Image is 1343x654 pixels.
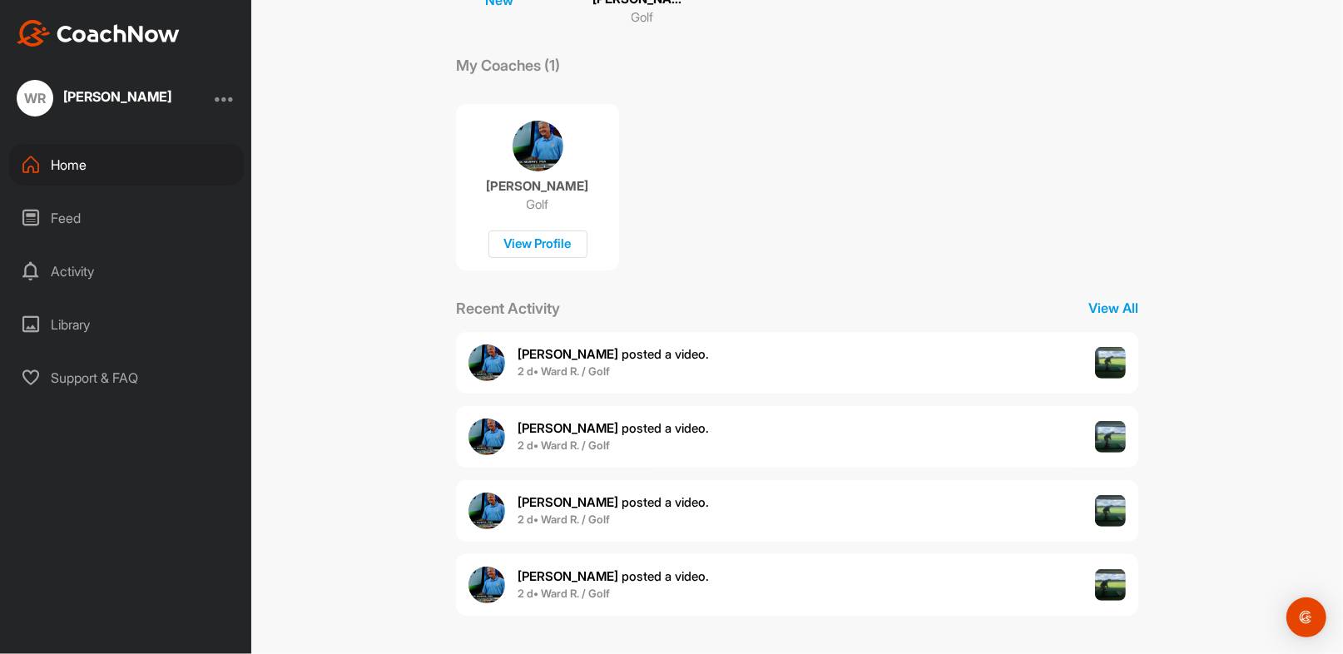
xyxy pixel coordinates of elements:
[513,121,563,171] img: coach avatar
[518,420,709,436] span: posted a video .
[9,197,244,239] div: Feed
[1286,597,1326,637] div: Open Intercom Messenger
[518,587,610,600] b: 2 d • Ward R. / Golf
[468,419,505,455] img: user avatar
[9,250,244,292] div: Activity
[9,357,244,399] div: Support & FAQ
[17,20,180,47] img: CoachNow
[456,297,560,320] p: Recent Activity
[518,364,610,378] b: 2 d • Ward R. / Golf
[488,230,587,258] div: View Profile
[468,567,505,603] img: user avatar
[518,568,709,584] span: posted a video .
[9,144,244,186] div: Home
[527,196,549,213] p: Golf
[518,494,709,510] span: posted a video .
[1095,347,1127,379] img: post image
[1095,495,1127,527] img: post image
[518,346,709,362] span: posted a video .
[1095,569,1127,601] img: post image
[518,568,618,584] b: [PERSON_NAME]
[456,54,560,77] p: My Coaches (1)
[632,8,654,27] p: Golf
[468,493,505,529] img: user avatar
[1095,421,1127,453] img: post image
[518,346,618,362] b: [PERSON_NAME]
[17,80,53,116] div: WR
[518,494,618,510] b: [PERSON_NAME]
[518,438,610,452] b: 2 d • Ward R. / Golf
[518,420,618,436] b: [PERSON_NAME]
[487,178,589,195] p: [PERSON_NAME]
[1088,298,1138,318] p: View All
[518,513,610,526] b: 2 d • Ward R. / Golf
[468,344,505,381] img: user avatar
[63,90,171,103] div: [PERSON_NAME]
[9,304,244,345] div: Library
